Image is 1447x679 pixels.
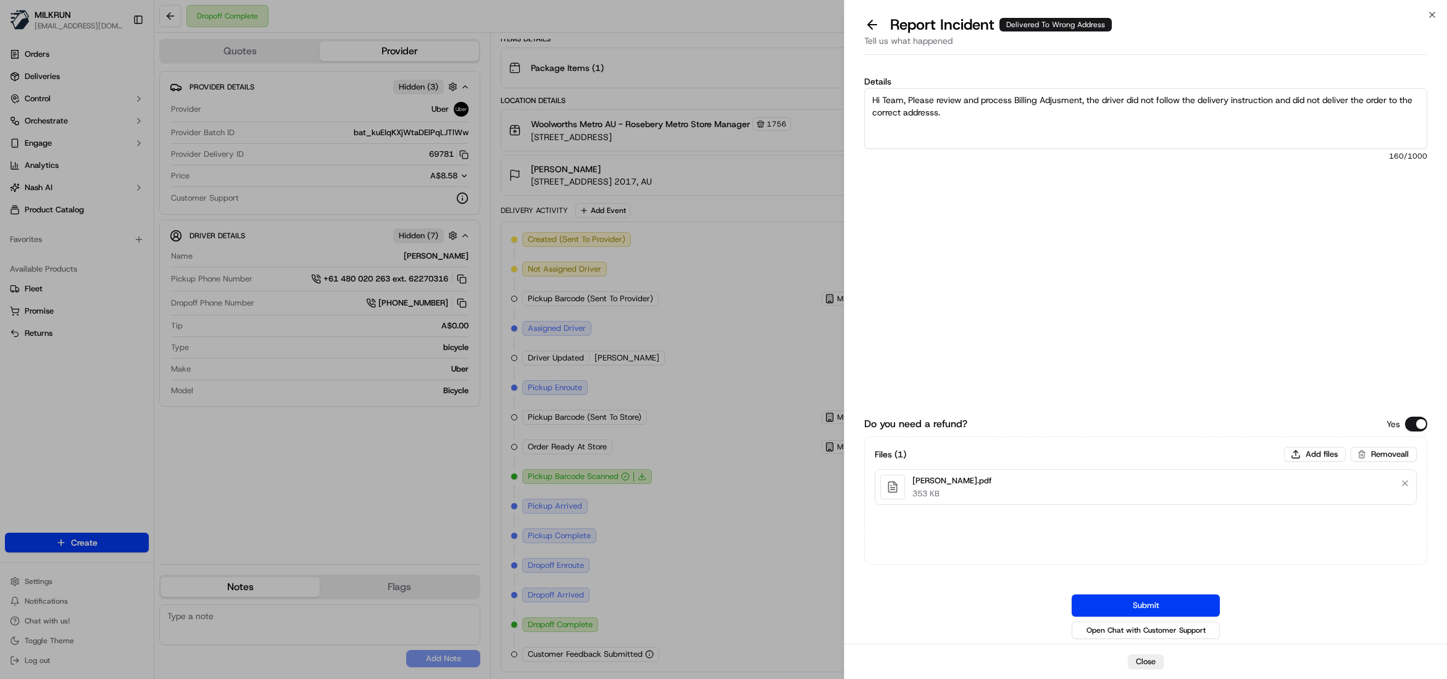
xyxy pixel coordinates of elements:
label: Do you need a refund? [864,417,967,431]
button: Remove file [1396,475,1414,492]
p: 353 KB [912,488,991,499]
h3: Files ( 1 ) [875,448,906,460]
span: 160 /1000 [864,151,1427,161]
textarea: Hi Team, Please review and process Billing Adjusment, the driver did not follow the delivery inst... [864,88,1427,149]
div: Tell us what happened [864,35,1427,55]
label: Details [864,77,1427,86]
div: Delivered To Wrong Address [999,18,1112,31]
button: Removeall [1351,447,1417,462]
p: [PERSON_NAME].pdf [912,475,991,487]
p: Yes [1387,418,1400,430]
button: Add files [1284,447,1346,462]
button: Open Chat with Customer Support [1072,622,1220,639]
button: Submit [1072,594,1220,617]
button: Close [1128,654,1164,669]
p: Report Incident [890,15,1112,35]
